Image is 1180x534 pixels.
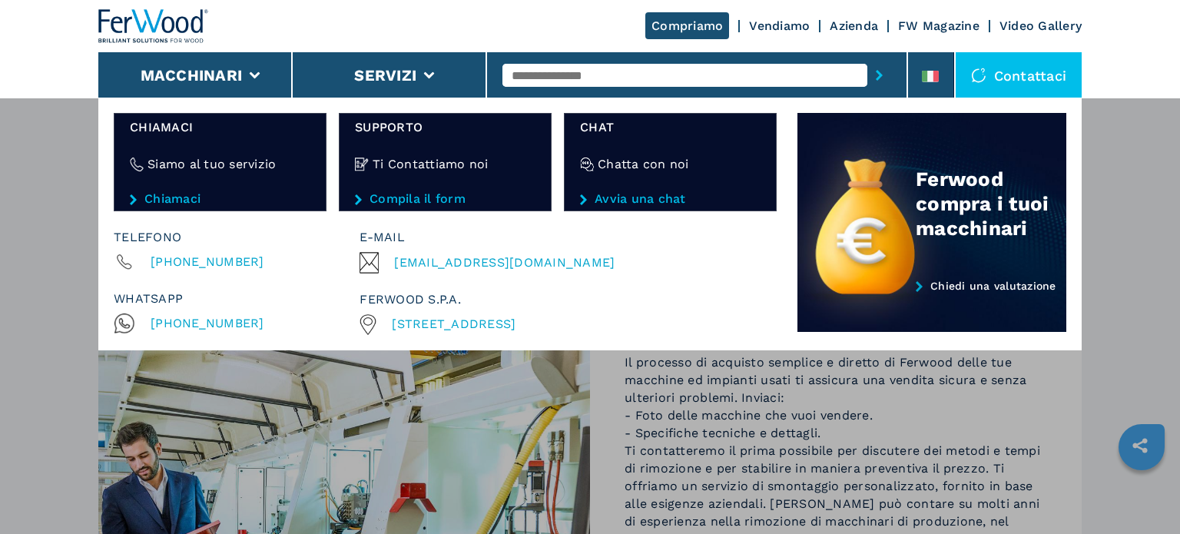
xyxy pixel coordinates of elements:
[98,9,209,43] img: Ferwood
[867,58,891,93] button: submit-button
[355,192,535,206] a: Compila il form
[114,227,360,248] div: Telefono
[114,251,135,273] img: Phone
[898,18,979,33] a: FW Magazine
[971,68,986,83] img: Contattaci
[130,192,310,206] a: Chiamaci
[355,158,369,171] img: Ti Contattiamo noi
[394,252,615,274] span: [EMAIL_ADDRESS][DOMAIN_NAME]
[114,313,135,334] img: Whatsapp
[999,18,1082,33] a: Video Gallery
[147,155,276,173] h4: Siamo al tuo servizio
[749,18,810,33] a: Vendiamo
[360,289,770,310] div: FERWOOD S.P.A.
[151,251,264,273] span: [PHONE_NUMBER]
[580,192,761,206] a: Avvia una chat
[360,252,379,274] img: Email
[130,158,144,171] img: Siamo al tuo servizio
[830,18,878,33] a: Azienda
[916,167,1066,240] div: Ferwood compra i tuoi macchinari
[580,158,594,171] img: Chatta con noi
[392,316,515,333] a: [STREET_ADDRESS]
[373,155,489,173] h4: Ti Contattiamo noi
[956,52,1082,98] div: Contattaci
[797,280,1066,333] a: Chiedi una valutazione
[114,288,360,310] div: whatsapp
[360,227,770,248] div: E-mail
[392,317,515,331] span: [STREET_ADDRESS]
[580,118,761,136] span: chat
[141,66,243,85] button: Macchinari
[645,12,729,39] a: Compriamo
[598,155,689,173] h4: Chatta con noi
[360,314,376,335] img: +39 3279347250
[355,118,535,136] span: Supporto
[354,66,416,85] button: Servizi
[130,118,310,136] span: Chiamaci
[151,313,264,334] span: [PHONE_NUMBER]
